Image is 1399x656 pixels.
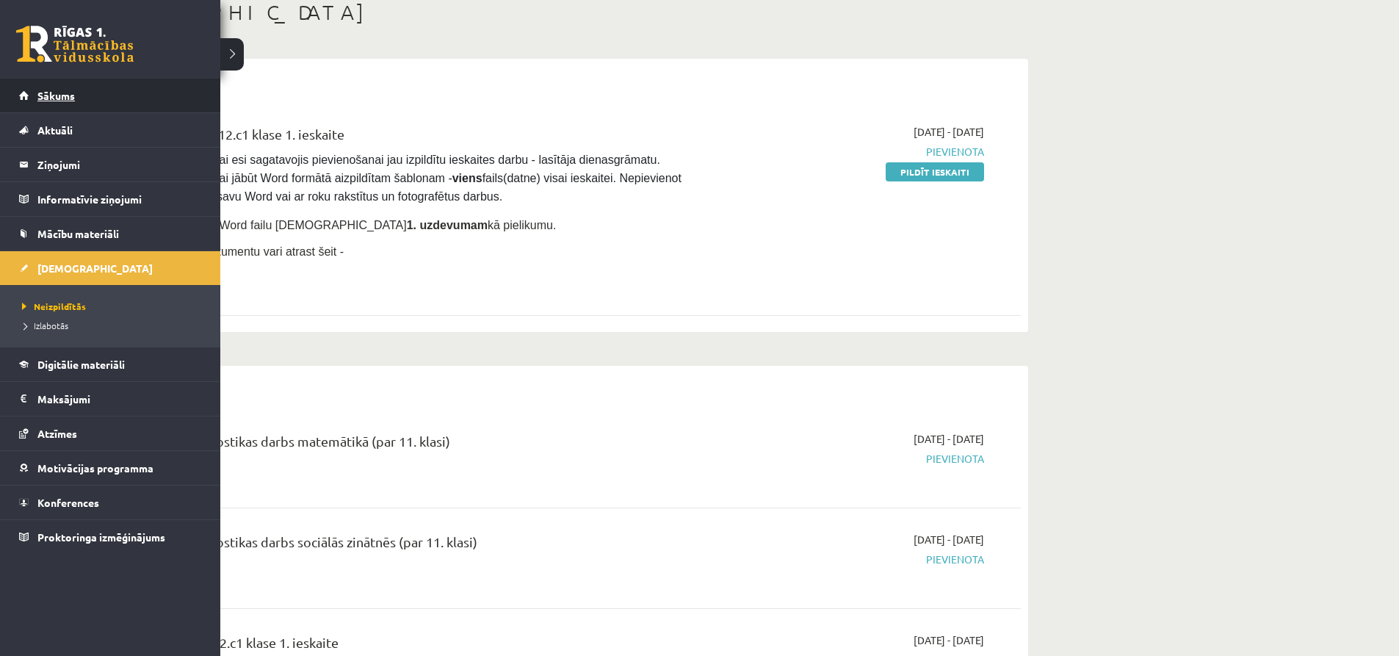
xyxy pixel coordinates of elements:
[407,219,488,231] strong: 1. uzdevumam
[18,300,206,313] a: Neizpildītās
[19,347,202,381] a: Digitālie materiāli
[37,89,75,102] span: Sākums
[37,461,153,475] span: Motivācijas programma
[37,182,202,216] legend: Informatīvie ziņojumi
[110,124,685,151] div: Angļu valoda II JK 12.c1 klase 1. ieskaite
[37,530,165,544] span: Proktoringa izmēģinājums
[707,144,984,159] span: Pievienota
[18,319,206,332] a: Izlabotās
[37,262,153,275] span: [DEMOGRAPHIC_DATA]
[914,124,984,140] span: [DATE] - [DATE]
[37,382,202,416] legend: Maksājumi
[914,532,984,547] span: [DATE] - [DATE]
[37,123,73,137] span: Aktuāli
[37,427,77,440] span: Atzīmes
[19,79,202,112] a: Sākums
[110,245,344,258] span: Aizpildāmo Word dokumentu vari atrast šeit -
[707,451,984,466] span: Pievienota
[37,227,119,240] span: Mācību materiāli
[110,219,556,231] span: Pievieno sagatavoto Word failu [DEMOGRAPHIC_DATA] kā pielikumu.
[914,431,984,447] span: [DATE] - [DATE]
[914,632,984,648] span: [DATE] - [DATE]
[16,26,134,62] a: Rīgas 1. Tālmācības vidusskola
[19,113,202,147] a: Aktuāli
[19,182,202,216] a: Informatīvie ziņojumi
[37,148,202,181] legend: Ziņojumi
[110,532,685,559] div: 12.c1 klases diagnostikas darbs sociālās zinātnēs (par 11. klasi)
[19,251,202,285] a: [DEMOGRAPHIC_DATA]
[707,552,984,567] span: Pievienota
[886,162,984,181] a: Pildīt ieskaiti
[37,358,125,371] span: Digitālie materiāli
[452,172,482,184] strong: viens
[19,451,202,485] a: Motivācijas programma
[19,382,202,416] a: Maksājumi
[19,148,202,181] a: Ziņojumi
[19,486,202,519] a: Konferences
[19,417,202,450] a: Atzīmes
[19,217,202,250] a: Mācību materiāli
[19,520,202,554] a: Proktoringa izmēģinājums
[110,154,684,203] span: [PERSON_NAME], vai esi sagatavojis pievienošanai jau izpildītu ieskaites darbu - lasītāja dienasg...
[37,496,99,509] span: Konferences
[18,300,86,312] span: Neizpildītās
[18,320,68,331] span: Izlabotās
[110,431,685,458] div: 12.c1 klases diagnostikas darbs matemātikā (par 11. klasi)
